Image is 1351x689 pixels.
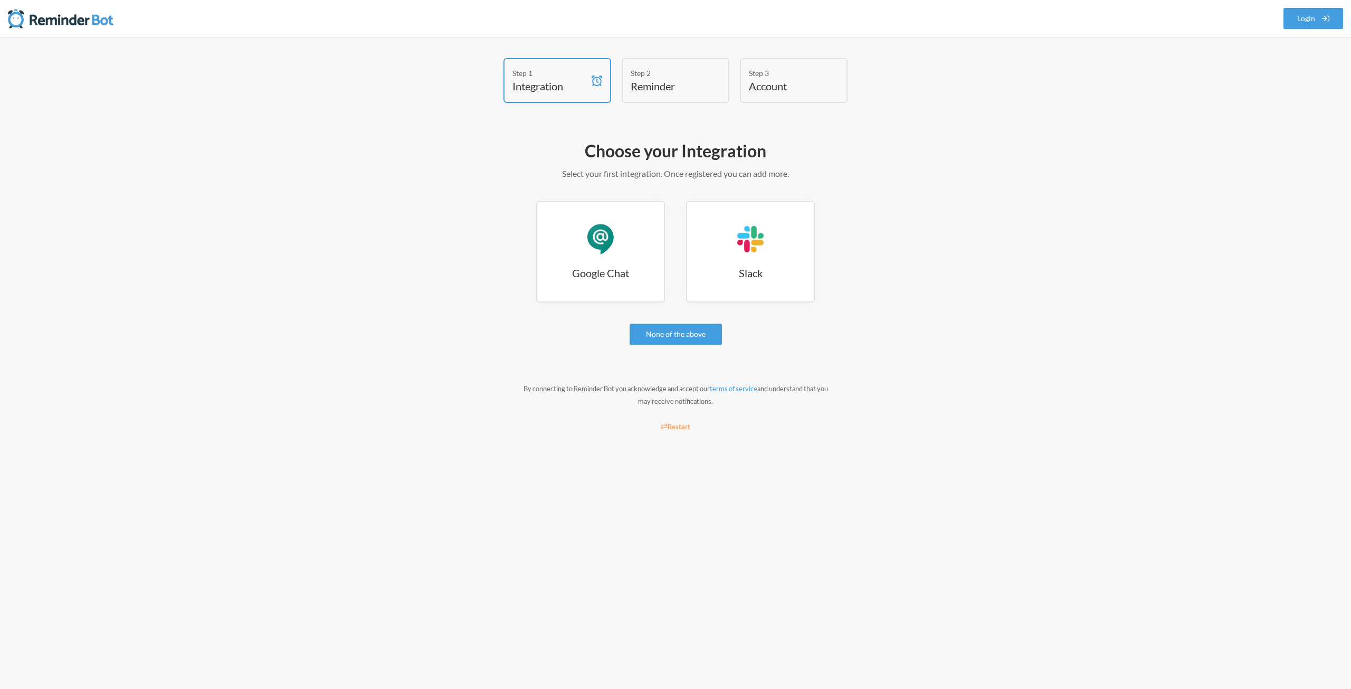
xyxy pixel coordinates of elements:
[369,167,982,180] p: Select your first integration. Once registered you can add more.
[537,266,664,280] h3: Google Chat
[661,422,690,431] small: Restart
[1283,8,1344,29] a: Login
[630,324,722,345] a: None of the above
[512,79,586,93] h4: Integration
[749,79,823,93] h4: Account
[524,384,828,405] small: By connecting to Reminder Bot you acknowledge and accept our and understand that you may receive ...
[8,8,113,29] img: Reminder Bot
[512,68,586,79] div: Step 1
[369,140,982,162] h2: Choose your Integration
[710,384,757,393] a: terms of service
[687,266,814,280] h3: Slack
[631,79,705,93] h4: Reminder
[749,68,823,79] div: Step 3
[631,68,705,79] div: Step 2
